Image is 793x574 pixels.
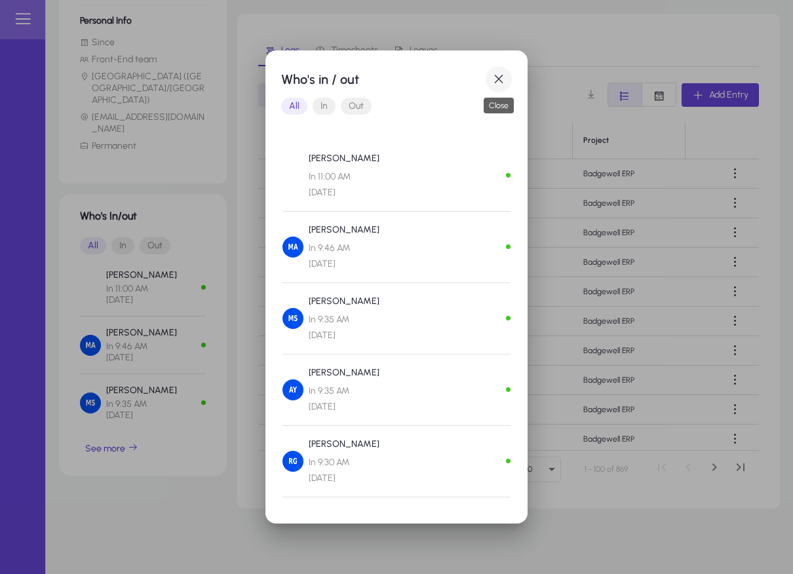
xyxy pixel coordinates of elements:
button: All [281,98,307,115]
p: [PERSON_NAME] [309,508,379,524]
p: [PERSON_NAME] [309,365,379,381]
span: In 11:00 AM [DATE] [309,169,379,201]
h1: Who's in / out [281,69,486,90]
img: Mohamed AbdelNasser [282,237,303,258]
img: mahmoud srour [282,308,303,329]
span: In 9:30 AM [DATE] [309,455,379,486]
span: In 9:35 AM [DATE] [309,312,379,343]
p: [PERSON_NAME] [309,222,379,238]
p: [PERSON_NAME] [309,436,379,452]
span: In 9:46 AM [DATE] [309,240,379,272]
img: Mahmoud Samy [282,165,303,186]
img: Ramez Garas [282,451,303,472]
p: [PERSON_NAME] [309,294,379,309]
button: Out [341,98,372,115]
div: Close [484,98,514,113]
button: In [313,98,336,115]
p: [PERSON_NAME] [309,151,379,166]
img: Amira Yousef [282,379,303,400]
mat-button-toggle-group: Font Style [281,93,512,119]
span: In 9:35 AM [DATE] [309,383,379,415]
